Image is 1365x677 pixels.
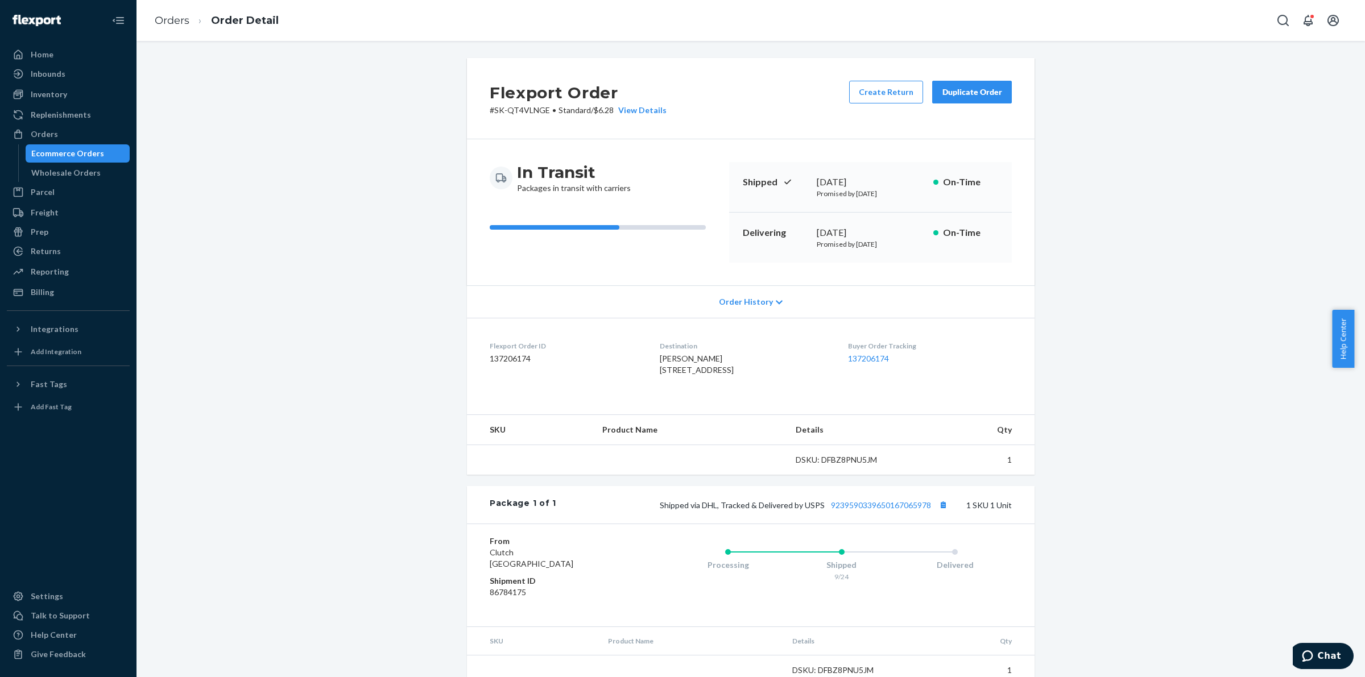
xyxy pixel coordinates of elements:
div: 9/24 [785,572,899,582]
button: Help Center [1332,310,1354,368]
div: Package 1 of 1 [490,497,556,512]
th: Product Name [599,627,783,655]
dd: 137206174 [490,353,642,364]
a: Settings [7,587,130,605]
a: 137206174 [848,354,889,363]
div: Help Center [31,629,77,641]
button: Duplicate Order [932,81,1012,103]
div: Returns [31,246,61,257]
div: Add Integration [31,347,81,356]
a: Billing [7,283,130,301]
div: Home [31,49,53,60]
span: Standard [559,105,591,115]
dt: Flexport Order ID [490,341,642,351]
div: Give Feedback [31,649,86,660]
div: Inbounds [31,68,65,80]
dt: Destination [660,341,829,351]
a: Parcel [7,183,130,201]
span: Clutch [GEOGRAPHIC_DATA] [490,547,573,568]
ol: breadcrumbs [146,4,288,38]
dd: 86784175 [490,587,626,598]
button: Open Search Box [1272,9,1294,32]
p: Delivering [743,226,808,239]
p: # SK-QT4VLNGE / $6.28 [490,105,667,116]
div: Replenishments [31,109,91,121]
a: Inventory [7,85,130,103]
div: Prep [31,226,48,238]
th: Qty [908,627,1035,655]
button: Close Navigation [107,9,130,32]
div: Fast Tags [31,379,67,390]
div: Talk to Support [31,610,90,621]
div: Billing [31,286,54,298]
div: Orders [31,128,58,140]
th: SKU [467,415,593,445]
a: Order Detail [211,14,279,27]
span: [PERSON_NAME] [STREET_ADDRESS] [660,354,734,375]
span: Shipped via DHL, Tracked & Delivered by USPS [660,500,950,510]
div: 1 SKU 1 Unit [556,497,1012,512]
div: Inventory [31,89,67,100]
div: DSKU: DFBZ8PNU5JM [796,454,903,466]
div: Add Fast Tag [31,402,72,412]
a: Orders [7,125,130,143]
td: 1 [912,445,1035,475]
button: Create Return [849,81,923,103]
img: Flexport logo [13,15,61,26]
div: Settings [31,591,63,602]
button: Open account menu [1322,9,1345,32]
a: Replenishments [7,106,130,124]
dt: From [490,535,626,547]
button: Talk to Support [7,607,130,625]
a: Home [7,45,130,64]
div: Packages in transit with carriers [517,162,631,194]
a: Inbounds [7,65,130,83]
p: Promised by [DATE] [817,189,924,198]
button: Fast Tags [7,375,130,393]
div: Shipped [785,559,899,571]
a: 9239590339650167065978 [831,500,931,510]
a: Wholesale Orders [26,164,130,182]
h3: In Transit [517,162,631,182]
div: Parcel [31,186,55,198]
dt: Shipment ID [490,575,626,587]
button: View Details [614,105,667,116]
div: Reporting [31,266,69,277]
a: Prep [7,223,130,241]
th: Qty [912,415,1035,445]
a: Add Integration [7,343,130,361]
button: Integrations [7,320,130,338]
div: [DATE] [817,176,924,189]
div: Ecommerce Orders [31,148,104,159]
div: DSKU: DFBZ8PNU5JM [792,664,899,676]
a: Returns [7,242,130,260]
button: Copy tracking number [936,497,950,512]
p: Promised by [DATE] [817,239,924,249]
a: Freight [7,203,130,222]
p: Shipped [743,176,808,189]
div: Wholesale Orders [31,167,101,178]
h2: Flexport Order [490,81,667,105]
dt: Buyer Order Tracking [848,341,1012,351]
div: Integrations [31,323,78,335]
a: Help Center [7,626,130,644]
span: • [552,105,556,115]
a: Orders [155,14,189,27]
th: Product Name [593,415,787,445]
button: Open notifications [1297,9,1319,32]
th: SKU [467,627,599,655]
span: Order History [719,296,773,308]
a: Add Fast Tag [7,398,130,416]
p: On-Time [943,226,998,239]
p: On-Time [943,176,998,189]
button: Give Feedback [7,645,130,663]
div: Delivered [898,559,1012,571]
th: Details [783,627,908,655]
th: Details [787,415,912,445]
div: [DATE] [817,226,924,239]
div: Processing [671,559,785,571]
a: Ecommerce Orders [26,144,130,163]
